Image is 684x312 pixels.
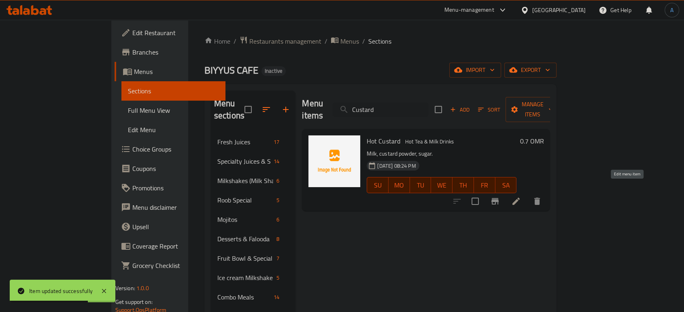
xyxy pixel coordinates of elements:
[495,177,517,193] button: SA
[456,65,495,75] span: import
[370,179,385,191] span: SU
[132,241,219,251] span: Coverage Report
[368,36,391,46] span: Sections
[670,6,673,15] span: A
[410,177,431,193] button: TU
[261,66,286,76] div: Inactive
[240,36,321,46] a: Restaurants management
[115,42,225,62] a: Branches
[527,192,547,211] button: delete
[217,253,274,263] span: Fruit Bowl & Special Blend
[270,156,283,166] div: items
[204,36,557,46] nav: breadcrumb
[132,183,219,193] span: Promotions
[211,152,296,171] div: Specialty Juices & Smoothies14
[273,195,283,205] div: items
[273,196,283,204] span: 5
[115,297,153,307] span: Get support on:
[308,135,360,187] img: Hot Custard
[115,159,225,178] a: Coupons
[447,103,473,116] button: Add
[485,192,505,211] button: Branch-specific-item
[532,6,586,15] div: [GEOGRAPHIC_DATA]
[511,65,550,75] span: export
[444,5,494,15] div: Menu-management
[211,171,296,190] div: Milkshakes (Milk Shake Crush)6
[477,179,492,191] span: FR
[392,179,407,191] span: MO
[217,176,274,186] span: Milkshakes (Milk Shake Crush)
[214,97,245,122] h2: Menu sections
[273,253,283,263] div: items
[449,63,501,78] button: import
[217,215,274,224] div: Mojitos
[136,283,149,293] span: 1.0.0
[499,179,514,191] span: SA
[273,177,283,185] span: 6
[115,139,225,159] a: Choice Groups
[121,120,225,139] a: Edit Menu
[115,198,225,217] a: Menu disclaimer
[132,28,219,38] span: Edit Restaurant
[115,62,225,81] a: Menus
[273,216,283,223] span: 6
[325,36,327,46] li: /
[128,86,219,96] span: Sections
[374,162,419,170] span: [DATE] 08:24 PM
[257,100,276,119] span: Sort sections
[240,101,257,118] span: Select all sections
[211,190,296,210] div: Roob Special5
[217,195,274,205] span: Roob Special
[331,36,359,46] a: Menus
[217,273,274,282] div: Ice cream Milkshake Flavors
[367,149,516,159] p: Milk, custard powder, sugar.
[362,36,365,46] li: /
[431,177,452,193] button: WE
[217,137,270,147] span: Fresh Juices
[367,135,400,147] span: Hot Custard
[478,105,500,114] span: Sort
[456,179,471,191] span: TH
[430,101,447,118] span: Select section
[261,67,286,74] span: Inactive
[270,158,283,165] span: 14
[273,176,283,186] div: items
[401,137,457,146] span: Hot Tea & Milk Drinks
[128,125,219,135] span: Edit Menu
[121,101,225,120] a: Full Menu View
[115,217,225,236] a: Upsell
[217,156,270,166] div: Specialty Juices & Smoothies
[434,179,449,191] span: WE
[401,137,457,147] div: Hot Tea & Milk Drinks
[270,137,283,147] div: items
[333,103,428,117] input: search
[132,202,219,212] span: Menu disclaimer
[115,256,225,275] a: Grocery Checklist
[217,292,270,302] span: Combo Meals
[512,99,553,120] span: Manage items
[270,138,283,146] span: 17
[520,135,544,147] h6: 0.7 OMR
[217,234,274,244] span: Desserts & Falooda
[211,287,296,307] div: Combo Meals14
[340,36,359,46] span: Menus
[115,236,225,256] a: Coverage Report
[132,47,219,57] span: Branches
[115,178,225,198] a: Promotions
[276,100,295,119] button: Add section
[389,177,410,193] button: MO
[273,273,283,282] div: items
[211,229,296,249] div: Desserts & Falooda8
[467,193,484,210] span: Select to update
[211,268,296,287] div: Ice cream Milkshake Flavors5
[128,105,219,115] span: Full Menu View
[504,63,557,78] button: export
[132,261,219,270] span: Grocery Checklist
[115,23,225,42] a: Edit Restaurant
